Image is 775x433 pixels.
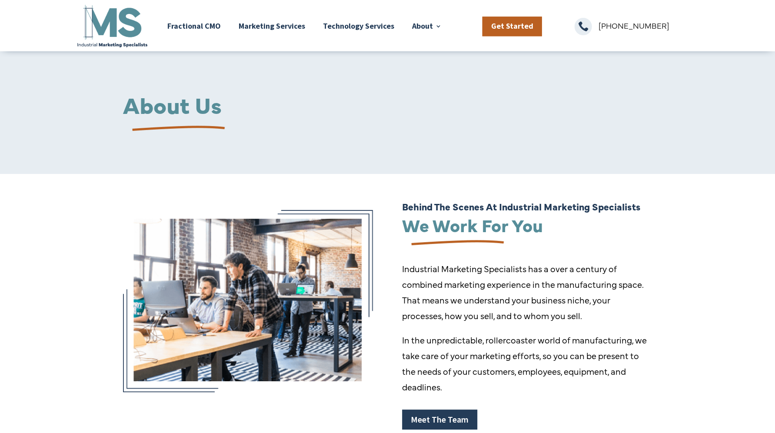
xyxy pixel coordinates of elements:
[323,3,394,49] a: Technology Services
[575,18,592,35] span: 
[402,410,477,430] a: Meet The Team
[482,17,542,36] a: Get Started
[402,202,652,216] h6: Behind The Scenes At Industrial Marketing Specialists
[412,3,442,49] a: About
[402,261,652,332] p: Industrial Marketing Specialists has a over a century of combined marketing experience in the man...
[123,118,228,140] img: underline
[123,210,373,392] img: behind the scenes
[239,3,305,49] a: Marketing Services
[599,18,699,33] p: [PHONE_NUMBER]
[123,93,652,120] h1: About Us
[167,3,221,49] a: Fractional CMO
[402,332,652,395] p: In the unpredictable, rollercoaster world of manufacturing, we take care of your marketing effort...
[402,216,652,238] h2: We Work For You
[402,232,507,254] img: underline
